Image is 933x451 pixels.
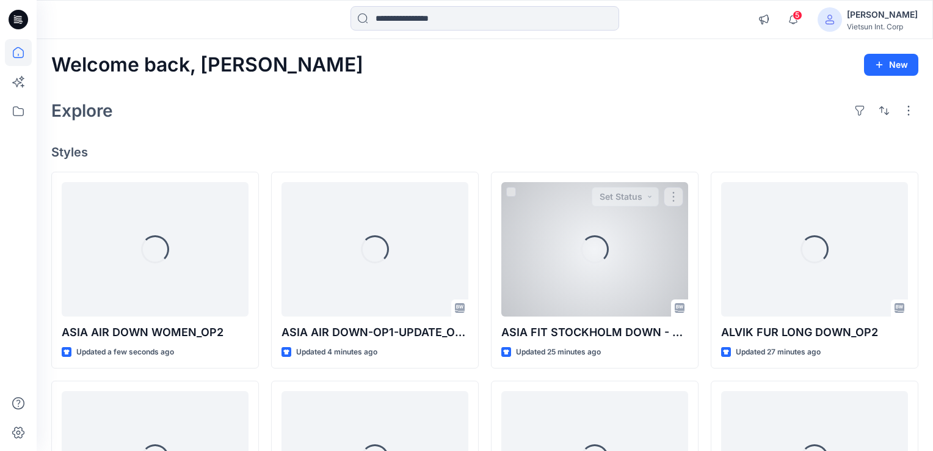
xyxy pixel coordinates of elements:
p: Updated a few seconds ago [76,346,174,359]
p: Updated 25 minutes ago [516,346,601,359]
p: Updated 27 minutes ago [736,346,821,359]
svg: avatar [825,15,835,24]
p: ASIA AIR DOWN-OP1-UPDATE_OP2 [281,324,468,341]
div: Vietsun Int. Corp [847,22,918,31]
p: Updated 4 minutes ago [296,346,377,359]
p: ALVIK FUR LONG DOWN_OP2 [721,324,908,341]
div: [PERSON_NAME] [847,7,918,22]
h4: Styles [51,145,918,159]
h2: Welcome back, [PERSON_NAME] [51,54,363,76]
h2: Explore [51,101,113,120]
button: New [864,54,918,76]
span: 5 [793,10,802,20]
p: ASIA AIR DOWN WOMEN_OP2 [62,324,249,341]
p: ASIA FIT STOCKHOLM DOWN - 2​_OP2 [501,324,688,341]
